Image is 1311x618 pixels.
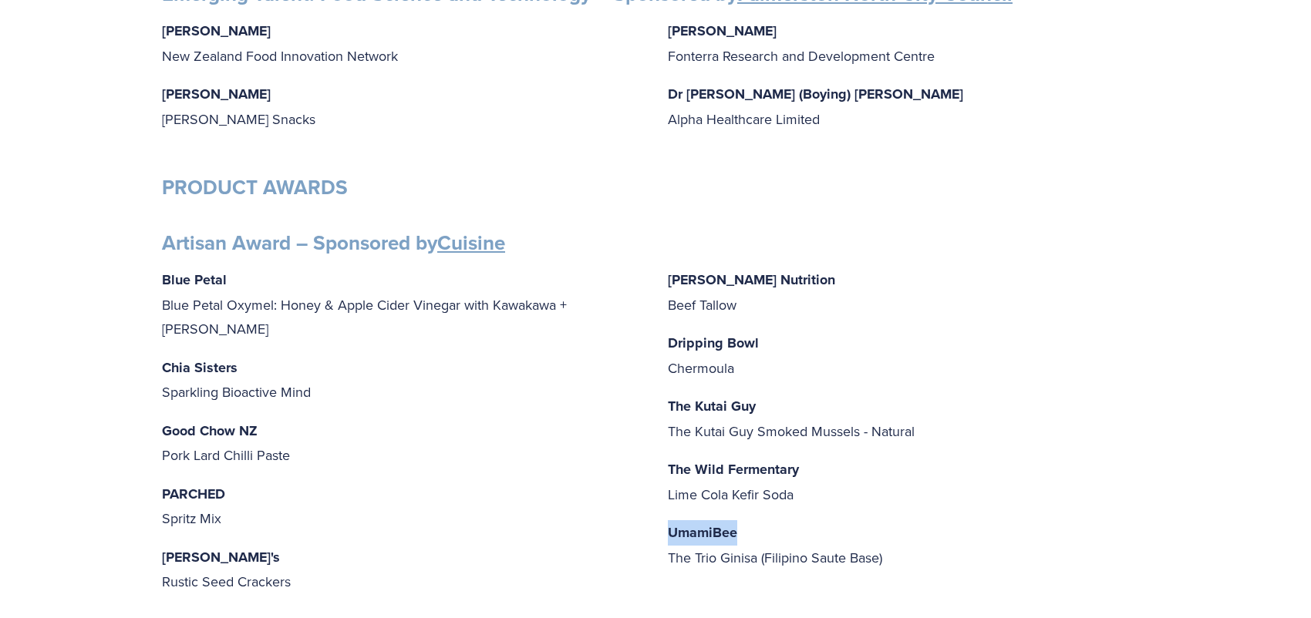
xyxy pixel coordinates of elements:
[668,267,1149,317] p: Beef Tallow
[668,84,963,104] strong: Dr [PERSON_NAME] (Boying) [PERSON_NAME]
[162,418,643,468] p: Pork Lard Chilli Paste
[668,394,1149,443] p: The Kutai Guy Smoked Mussels - Natural
[162,173,348,202] strong: PRODUCT AWARDS
[668,333,759,353] strong: Dripping Bowl
[162,267,643,341] p: Blue Petal Oxymel: Honey & Apple Cider Vinegar with Kawakawa + [PERSON_NAME]
[162,21,271,41] strong: [PERSON_NAME]
[162,547,280,567] strong: [PERSON_NAME]'s
[668,270,835,290] strong: [PERSON_NAME] Nutrition
[668,457,1149,506] p: Lime Cola Kefir Soda
[668,459,799,479] strong: The Wild Fermentary
[668,520,1149,569] p: The Trio Ginisa (Filipino Saute Base)
[162,82,643,131] p: [PERSON_NAME] Snacks
[668,21,777,41] strong: [PERSON_NAME]
[162,18,643,68] p: New Zealand Food Innovation Network
[162,421,258,441] strong: Good Chow NZ
[162,358,238,378] strong: Chia Sisters
[162,545,643,594] p: Rustic Seed Crackers
[437,228,505,257] a: Cuisine
[162,484,225,504] strong: PARCHED
[668,18,1149,68] p: Fonterra Research and Development Centre
[162,355,643,405] p: Sparkling Bioactive Mind
[162,84,271,104] strong: [PERSON_NAME]
[162,270,227,290] strong: Blue Petal
[162,228,505,257] strong: Artisan Award – Sponsored by
[668,331,1149,380] p: Chermoula
[668,396,756,416] strong: The Kutai Guy
[668,82,1149,131] p: Alpha Healthcare Limited
[162,482,643,531] p: Spritz Mix
[668,522,737,542] strong: UmamiBee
